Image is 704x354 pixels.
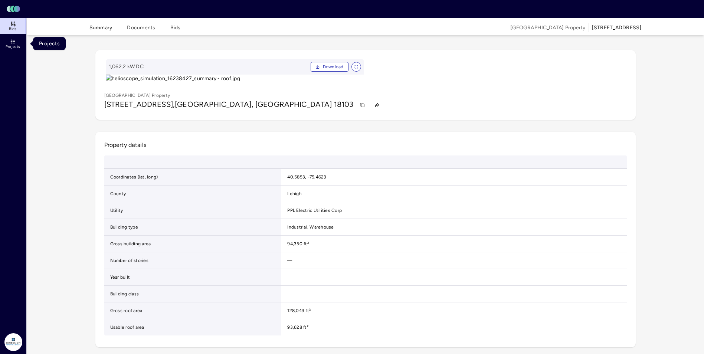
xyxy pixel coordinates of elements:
[170,24,181,35] button: Bids
[104,100,175,109] span: [STREET_ADDRESS],
[281,252,626,269] td: —
[104,269,282,286] td: Year built
[323,63,344,71] span: Download
[281,319,626,335] td: 93,628 ft²
[281,236,626,252] td: 94,350 ft²
[9,27,16,31] span: Bids
[175,100,353,109] span: [GEOGRAPHIC_DATA], [GEOGRAPHIC_DATA] 18103
[89,24,112,35] button: Summary
[89,19,181,35] div: tabs
[281,169,626,186] td: 40.5853, -75.4623
[104,169,282,186] td: Coordinates (lat, long)
[104,236,282,252] td: Gross building area
[6,45,20,49] span: Projects
[104,202,282,219] td: Utility
[104,186,282,202] td: County
[281,219,626,236] td: Industrial, Warehouse
[311,62,348,72] button: Download PDF
[104,252,282,269] td: Number of stories
[127,24,155,35] button: Documents
[104,286,282,302] td: Building class
[106,75,364,83] img: helioscope_simulation_16238427_summary - roof.jpg
[281,202,626,219] td: PPL Electric Utilities Corp
[104,141,627,150] h2: Property details
[104,92,170,99] p: [GEOGRAPHIC_DATA] Property
[4,333,22,351] img: Dimension Energy
[510,24,586,32] span: [GEOGRAPHIC_DATA] Property
[592,24,642,32] div: [STREET_ADDRESS]
[281,302,626,319] td: 128,043 ft²
[351,62,361,72] button: View full size image
[281,186,626,202] td: Lehigh
[33,37,66,50] div: Projects
[104,302,282,319] td: Gross roof area
[104,319,282,335] td: Usable roof area
[109,63,308,71] span: 1,062.2 kW DC
[104,219,282,236] td: Building type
